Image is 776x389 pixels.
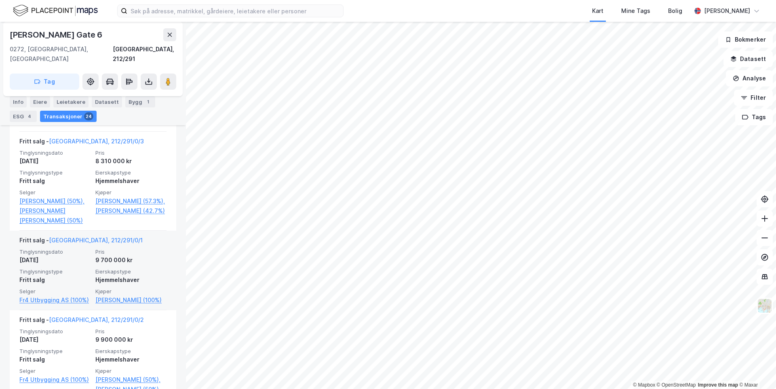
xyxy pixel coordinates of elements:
div: 1 [144,98,152,106]
div: Bygg [125,96,155,107]
span: Tinglysningstype [19,348,91,355]
button: Filter [734,90,773,106]
div: Fritt salg [19,275,91,285]
span: Selger [19,368,91,374]
div: [DATE] [19,255,91,265]
span: Selger [19,189,91,196]
div: [DATE] [19,335,91,345]
div: Fritt salg - [19,236,143,248]
div: 9 700 000 kr [95,255,167,265]
div: [PERSON_NAME] Gate 6 [10,28,104,41]
div: [DATE] [19,156,91,166]
div: Hjemmelshaver [95,355,167,364]
div: [GEOGRAPHIC_DATA], 212/291 [113,44,176,64]
div: Transaksjoner [40,111,97,122]
a: Mapbox [633,382,655,388]
span: Eierskapstype [95,268,167,275]
div: Bolig [668,6,682,16]
span: Kjøper [95,189,167,196]
a: Improve this map [698,382,738,388]
span: Kjøper [95,368,167,374]
a: [PERSON_NAME] (50%), [19,196,91,206]
a: OpenStreetMap [657,382,696,388]
div: Mine Tags [621,6,650,16]
div: Fritt salg - [19,315,144,328]
div: [PERSON_NAME] [704,6,750,16]
span: Selger [19,288,91,295]
iframe: Chat Widget [736,350,776,389]
a: [PERSON_NAME] (100%) [95,295,167,305]
a: Fr4 Utbygging AS (100%) [19,295,91,305]
span: Eierskapstype [95,169,167,176]
div: Fritt salg [19,176,91,186]
a: [PERSON_NAME] (50%), [95,375,167,385]
span: Eierskapstype [95,348,167,355]
span: Pris [95,248,167,255]
div: Kart [592,6,603,16]
div: Datasett [92,96,122,107]
button: Datasett [723,51,773,67]
div: Hjemmelshaver [95,275,167,285]
a: [PERSON_NAME] [PERSON_NAME] (50%) [19,206,91,225]
span: Tinglysningsdato [19,149,91,156]
a: Fr4 Utbygging AS (100%) [19,375,91,385]
span: Tinglysningstype [19,268,91,275]
span: Pris [95,328,167,335]
div: Fritt salg - [19,137,144,149]
img: Z [757,298,772,313]
div: Fritt salg [19,355,91,364]
span: Pris [95,149,167,156]
div: Eiere [30,96,50,107]
div: Info [10,96,27,107]
a: [PERSON_NAME] (42.7%) [95,206,167,216]
div: 9 900 000 kr [95,335,167,345]
div: Leietakere [53,96,89,107]
img: logo.f888ab2527a4732fd821a326f86c7f29.svg [13,4,98,18]
a: [PERSON_NAME] (57.3%), [95,196,167,206]
div: Kontrollprogram for chat [736,350,776,389]
div: 8 310 000 kr [95,156,167,166]
button: Tags [735,109,773,125]
span: Tinglysningstype [19,169,91,176]
div: ESG [10,111,37,122]
div: 0272, [GEOGRAPHIC_DATA], [GEOGRAPHIC_DATA] [10,44,113,64]
div: 4 [25,112,34,120]
span: Tinglysningsdato [19,328,91,335]
span: Tinglysningsdato [19,248,91,255]
span: Kjøper [95,288,167,295]
button: Bokmerker [718,32,773,48]
div: 24 [84,112,93,120]
a: [GEOGRAPHIC_DATA], 212/291/0/2 [49,316,144,323]
div: Hjemmelshaver [95,176,167,186]
input: Søk på adresse, matrikkel, gårdeiere, leietakere eller personer [127,5,343,17]
button: Tag [10,74,79,90]
a: [GEOGRAPHIC_DATA], 212/291/0/3 [49,138,144,145]
a: [GEOGRAPHIC_DATA], 212/291/0/1 [49,237,143,244]
button: Analyse [726,70,773,86]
